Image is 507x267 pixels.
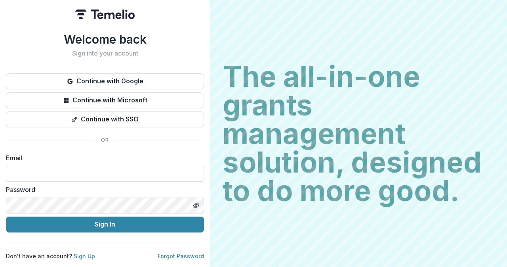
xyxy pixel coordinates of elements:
button: Sign In [6,217,204,232]
a: Sign Up [74,253,95,259]
button: Continue with SSO [6,111,204,127]
h2: Sign into your account [6,50,204,57]
label: Password [6,185,199,194]
p: Don't have an account? [6,252,95,260]
label: Email [6,153,199,163]
h1: Welcome back [6,32,204,46]
button: Continue with Microsoft [6,92,204,108]
button: Continue with Google [6,73,204,89]
img: Temelio [75,10,135,19]
button: Toggle password visibility [190,199,202,212]
a: Forgot Password [158,253,204,259]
